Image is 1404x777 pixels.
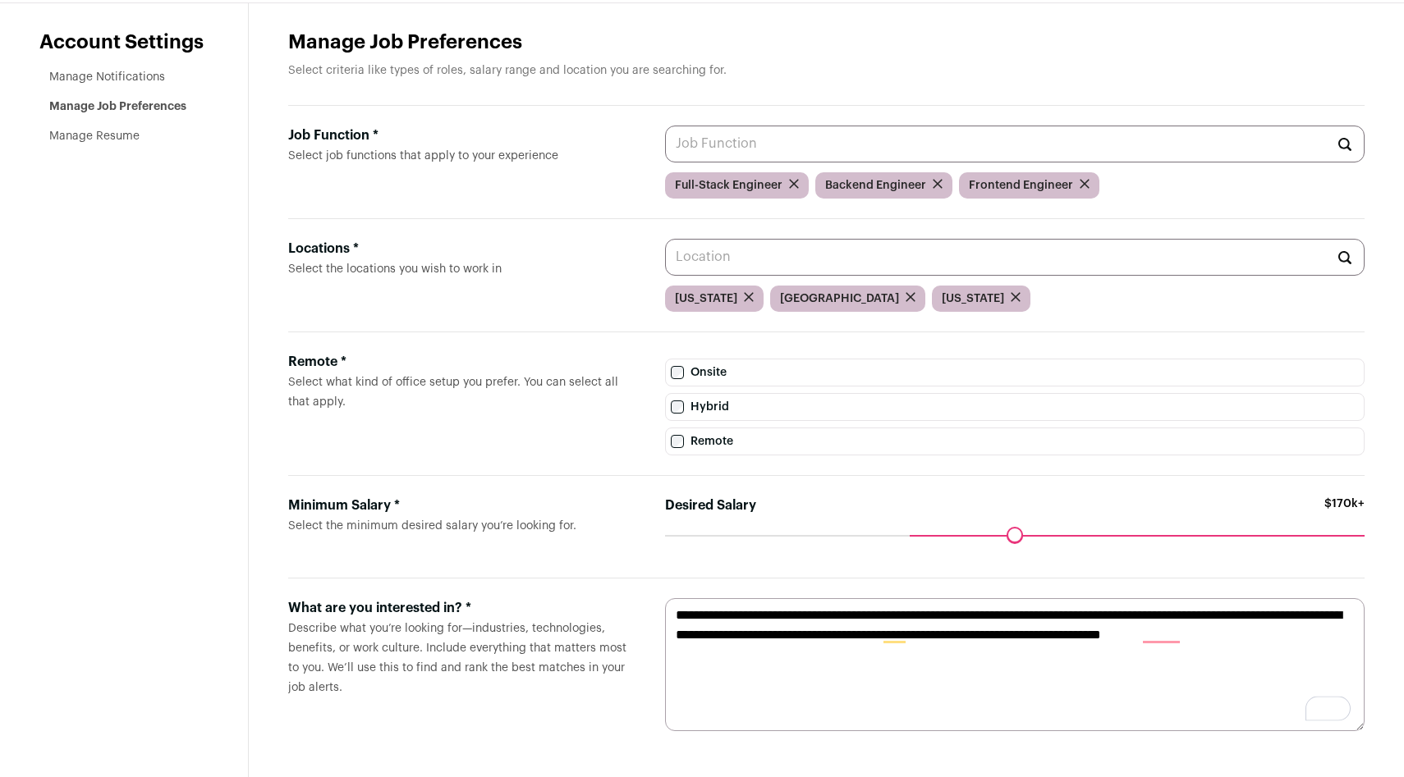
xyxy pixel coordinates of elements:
a: Manage Notifications [49,71,165,83]
label: Desired Salary [665,496,756,515]
input: Hybrid [671,400,684,414]
a: Manage Job Preferences [49,101,186,112]
input: Job Function [665,126,1365,162]
span: Backend Engineer [825,177,926,194]
span: Select job functions that apply to your experience [288,150,558,162]
span: Select the locations you wish to work in [288,263,502,275]
span: [US_STATE] [942,290,1004,307]
span: Full-Stack Engineer [675,177,782,194]
span: [US_STATE] [675,290,737,307]
span: Frontend Engineer [969,177,1073,194]
input: Location [665,239,1365,276]
textarea: To enrich screen reader interactions, please activate Accessibility in Grammarly extension settings [665,598,1365,731]
input: Remote [671,435,684,448]
label: Onsite [665,359,1365,386]
h1: Manage Job Preferences [288,30,1365,56]
p: Select criteria like types of roles, salary range and location you are searching for. [288,62,1365,79]
span: Describe what you’re looking for—industries, technologies, benefits, or work culture. Include eve... [288,623,626,693]
div: Minimum Salary * [288,496,639,515]
div: Locations * [288,239,639,258]
input: Onsite [671,366,684,379]
header: Account Settings [39,30,209,56]
span: Select the minimum desired salary you’re looking for. [288,520,576,532]
div: Remote * [288,352,639,372]
span: Select what kind of office setup you prefer. You can select all that apply. [288,377,618,408]
a: Manage Resume [49,130,140,142]
label: Hybrid [665,393,1365,421]
span: [GEOGRAPHIC_DATA] [780,290,899,307]
div: Job Function * [288,126,639,145]
span: $170k+ [1324,496,1365,535]
label: Remote [665,427,1365,455]
div: What are you interested in? * [288,598,639,618]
